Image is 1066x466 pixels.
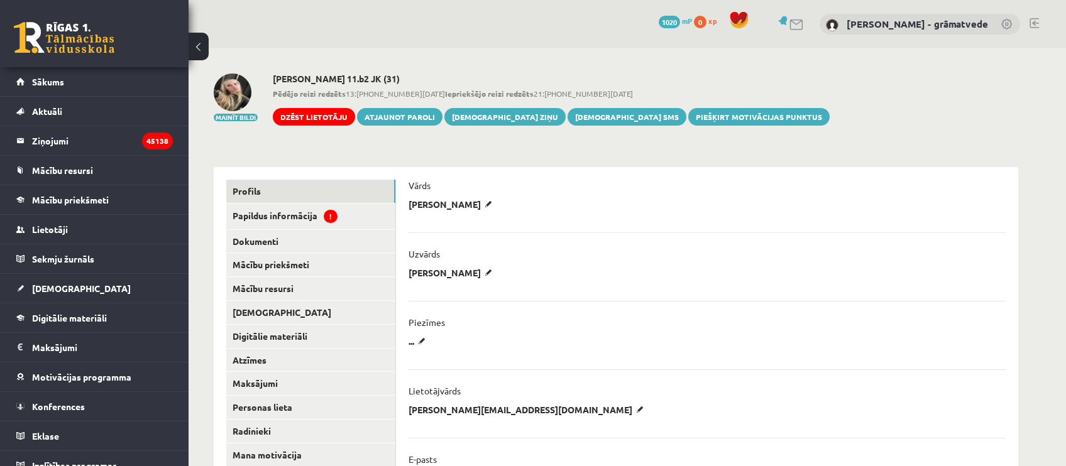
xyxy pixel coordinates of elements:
span: Eklase [32,430,59,442]
p: Piezīmes [409,317,445,328]
span: Sekmju žurnāls [32,253,94,264]
a: [PERSON_NAME] - grāmatvede [847,18,988,30]
a: Dzēst lietotāju [273,108,355,126]
p: Vārds [409,180,431,191]
a: Maksājumi [16,333,173,362]
p: [PERSON_NAME] [409,198,497,210]
b: Iepriekšējo reizi redzēts [445,89,534,99]
a: Personas lieta [226,396,395,419]
a: Ziņojumi45138 [16,126,173,155]
legend: Ziņojumi [32,126,173,155]
span: ! [324,210,338,223]
span: Digitālie materiāli [32,312,107,323]
a: Motivācijas programma [16,362,173,391]
button: Mainīt bildi [214,114,258,121]
a: Profils [226,180,395,203]
span: 13:[PHONE_NUMBER][DATE] 21:[PHONE_NUMBER][DATE] [273,88,830,99]
span: 1020 [659,16,680,28]
a: Digitālie materiāli [226,325,395,348]
span: Mācību priekšmeti [32,194,109,205]
a: Dokumenti [226,230,395,253]
a: Eklase [16,421,173,450]
a: Mācību priekšmeti [226,253,395,276]
a: [DEMOGRAPHIC_DATA] SMS [568,108,686,126]
span: [DEMOGRAPHIC_DATA] [32,283,131,294]
a: Rīgas 1. Tālmācības vidusskola [14,22,114,53]
p: Lietotājvārds [409,385,461,396]
p: Uzvārds [409,248,440,259]
a: Konferences [16,392,173,421]
img: Krista Dalita Marka [214,73,251,111]
span: Mācību resursi [32,165,93,176]
a: Mācību priekšmeti [16,185,173,214]
span: Sākums [32,76,64,87]
h2: [PERSON_NAME] 11.b2 JK (31) [273,73,830,84]
a: Sākums [16,67,173,96]
a: [DEMOGRAPHIC_DATA] [16,274,173,303]
p: E-pasts [409,453,437,465]
a: Mācību resursi [16,156,173,185]
a: Maksājumi [226,372,395,395]
span: Konferences [32,401,85,412]
span: Motivācijas programma [32,371,131,382]
span: 0 [694,16,706,28]
a: 0 xp [694,16,723,26]
a: Lietotāji [16,215,173,244]
a: Atzīmes [226,349,395,372]
b: Pēdējo reizi redzēts [273,89,346,99]
span: Aktuāli [32,106,62,117]
a: Papildus informācija! [226,203,395,229]
i: 45138 [142,133,173,149]
a: [DEMOGRAPHIC_DATA] [226,301,395,324]
span: Lietotāji [32,224,68,235]
a: Atjaunot paroli [357,108,442,126]
p: [PERSON_NAME] [409,267,497,278]
a: [DEMOGRAPHIC_DATA] ziņu [444,108,566,126]
a: Radinieki [226,420,395,443]
img: Antra Sondore - grāmatvede [826,19,838,31]
a: Piešķirt motivācijas punktus [688,108,830,126]
a: Digitālie materiāli [16,303,173,332]
legend: Maksājumi [32,333,173,362]
a: Aktuāli [16,97,173,126]
p: ... [409,335,430,347]
p: [PERSON_NAME][EMAIL_ADDRESS][DOMAIN_NAME] [409,404,648,415]
span: mP [682,16,692,26]
span: xp [708,16,717,26]
a: Sekmju žurnāls [16,244,173,273]
a: Mācību resursi [226,277,395,300]
a: 1020 mP [659,16,692,26]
